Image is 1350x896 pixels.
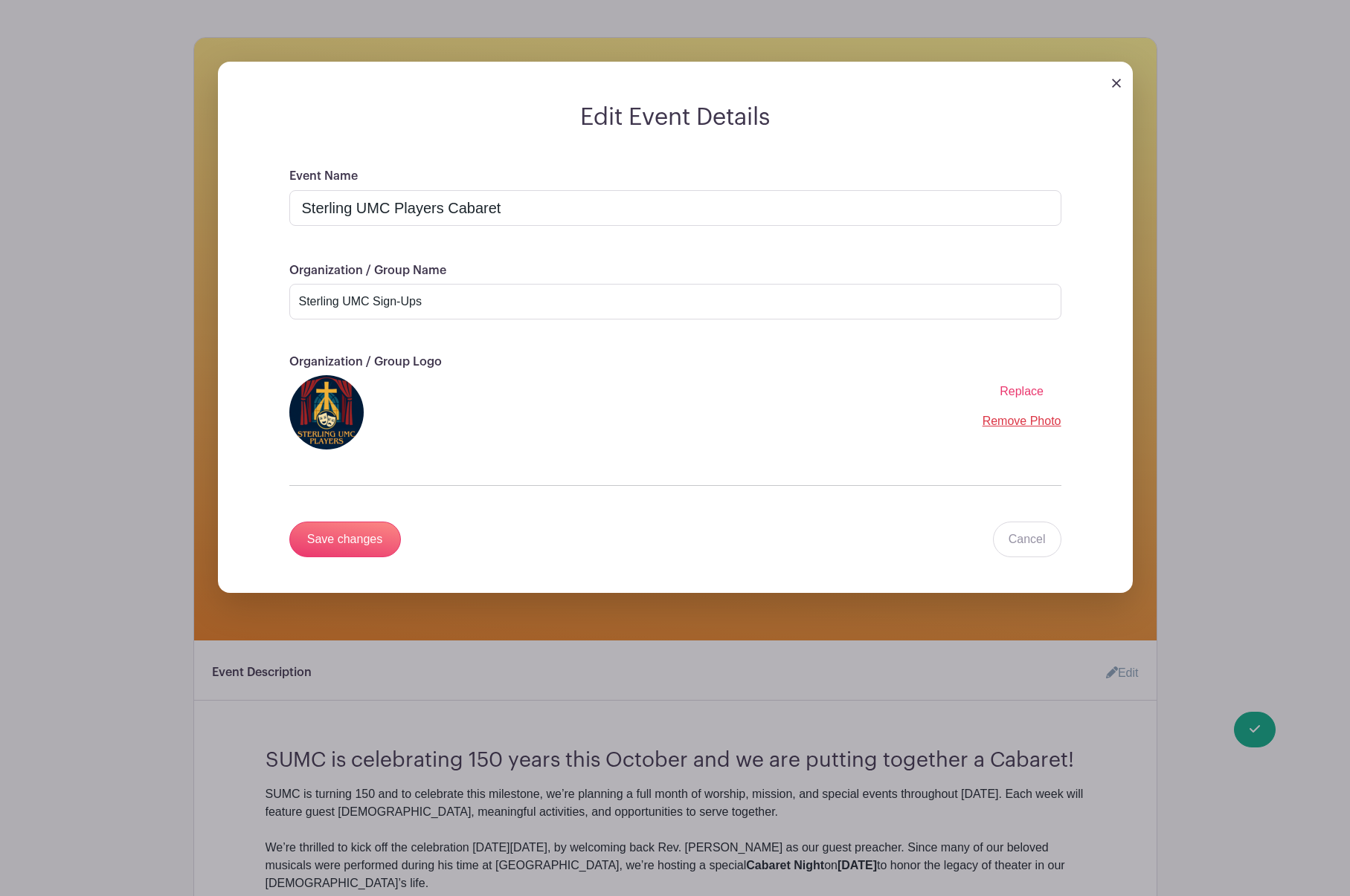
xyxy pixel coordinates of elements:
a: Cancel [993,522,1061,557]
input: Save changes [289,522,401,557]
span: Replace [1000,385,1044,397]
p: Organization / Group Logo [289,355,1061,369]
h2: Edit Event Details [218,103,1133,132]
img: Copy%20of%20STERLINGUMC%20(18).png [289,375,364,449]
label: Event Name [289,169,358,184]
a: Remove Photo [983,415,1061,427]
img: close_button-5f87c8562297e5c2d7936805f587ecaba9071eb48480494691a3f1689db116b3.svg [1112,79,1121,88]
label: Organization / Group Name [289,264,446,278]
